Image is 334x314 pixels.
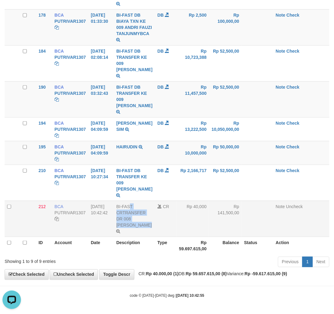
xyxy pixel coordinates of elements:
td: BI-FAST DB BIAYA TXN KE 009 ANDRI FAUZI TANJUNMYBCA [114,9,155,45]
th: Date [88,237,114,254]
strong: Rp 40.000,00 (1) [146,272,179,276]
span: DB [157,49,164,54]
th: ID [36,237,52,254]
span: 178 [39,13,46,18]
a: Note [276,204,285,209]
td: Rp 13,222,500 [177,117,209,141]
td: BI-FAST DB TRANSFER KE 009 [PERSON_NAME] [114,45,155,81]
td: Rp 52,500,00 [209,165,242,201]
td: BI-FAST DB TRANSFER KE 009 [PERSON_NAME] [114,165,155,201]
span: DB [157,121,164,126]
td: [DATE] 10:42:42 [88,201,114,237]
a: Toggle Descr [99,269,134,280]
span: BCA [55,168,64,173]
a: Note [276,144,285,149]
span: 184 [39,49,46,54]
a: PUTRIVAR1307 [55,55,86,60]
td: [DATE] 02:08:14 [88,45,114,81]
th: Action [273,237,329,254]
a: Copy PUTRIVAR1307 to clipboard [55,97,59,102]
td: Rp 10,000,000 [177,141,209,165]
a: Copy PUTRIVAR1307 to clipboard [55,133,59,138]
th: Balance [209,237,242,254]
a: Check [287,85,299,90]
a: PUTRIVAR1307 [55,151,86,155]
a: Check [287,49,299,54]
a: Copy PUTRIVAR1307 to clipboard [55,61,59,66]
strong: Rp 59.657.615,00 (8) [186,272,227,276]
td: BI-FAST DB TRANSFER KE 009 [PERSON_NAME] [114,81,155,117]
th: Type [155,237,177,254]
td: BI-FAST CRTRANSFER DR 008 [PERSON_NAME] [114,201,155,237]
strong: Rp -59.617.615,00 (9) [245,272,287,276]
td: Rp 52,500,00 [209,45,242,81]
span: BCA [55,13,64,18]
a: Copy PUTRIVAR1307 to clipboard [55,157,59,162]
th: Rp 59.697.615,00 [177,237,209,254]
span: DB [157,144,164,149]
span: 194 [39,121,46,126]
span: DB [157,168,164,173]
td: Rp 11,457,500 [177,81,209,117]
span: CR: DB: Variance: [136,272,287,276]
span: 212 [39,204,46,209]
span: DB [157,13,164,18]
a: PUTRIVAR1307 [55,91,86,96]
td: Rp 2,500 [177,9,209,45]
span: 210 [39,168,46,173]
a: Note [276,49,285,54]
a: HAIRUDIN [116,144,137,149]
a: Next [312,257,329,267]
a: Check [287,168,299,173]
a: Copy PUTRIVAR1307 to clipboard [55,180,59,185]
a: Uncheck Selected [50,269,98,280]
a: Check [287,121,299,126]
a: Uncheck [286,204,303,209]
span: DB [157,85,164,90]
a: PUTRIVAR1307 [55,127,86,132]
a: Note [276,168,285,173]
a: Note [276,13,285,18]
span: CR [163,204,169,209]
a: Check [287,13,299,18]
td: Rp 141,500,00 [209,201,242,237]
a: Copy PUTRIVAR1307 to clipboard [55,25,59,30]
td: Rp 10,050,000,00 [209,117,242,141]
a: PUTRIVAR1307 [55,19,86,24]
a: Note [276,121,285,126]
span: BCA [55,144,64,149]
td: [DATE] 04:09:59 [88,117,114,141]
td: [DATE] 10:27:34 [88,165,114,201]
td: [DATE] 03:32:43 [88,81,114,117]
a: PUTRIVAR1307 [55,174,86,179]
td: Rp 52,500,00 [209,81,242,117]
td: Rp 10,723,388 [177,45,209,81]
span: BCA [55,85,64,90]
strong: [DATE] 10:42:55 [177,294,204,298]
a: Note [276,85,285,90]
span: BCA [55,121,64,126]
td: Rp 50,000,00 [209,141,242,165]
td: [DATE] 04:09:59 [88,141,114,165]
a: [PERSON_NAME] SIM [116,121,153,132]
a: PUTRIVAR1307 [55,210,86,215]
span: BCA [55,204,63,209]
td: Rp 40,000 [177,201,209,237]
a: Check Selected [5,269,49,280]
a: Previous [278,257,303,267]
th: Status [242,237,273,254]
th: Account [52,237,88,254]
span: 195 [39,144,46,149]
td: [DATE] 01:33:30 [88,9,114,45]
a: Copy PUTRIVAR1307 to clipboard [55,216,59,221]
span: BCA [55,49,64,54]
small: code © [DATE]-[DATE] dwg | [130,294,204,298]
th: Description [114,237,155,254]
td: Rp 100,000,00 [209,9,242,45]
div: Showing 1 to 9 of 9 entries [5,256,135,265]
td: Rp 2,166,717 [177,165,209,201]
button: Open LiveChat chat widget [2,2,21,21]
span: 190 [39,85,46,90]
a: Check [287,144,299,149]
a: 1 [302,257,313,267]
